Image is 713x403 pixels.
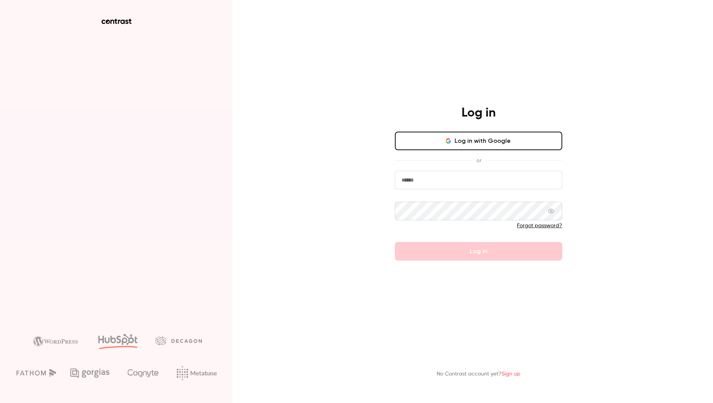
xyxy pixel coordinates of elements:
button: Log in with Google [395,132,562,150]
img: decagon [155,336,202,345]
h4: Log in [462,105,496,121]
a: Sign up [501,371,520,377]
p: No Contrast account yet? [437,370,520,378]
span: or [472,156,485,165]
a: Forgot password? [517,223,562,228]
